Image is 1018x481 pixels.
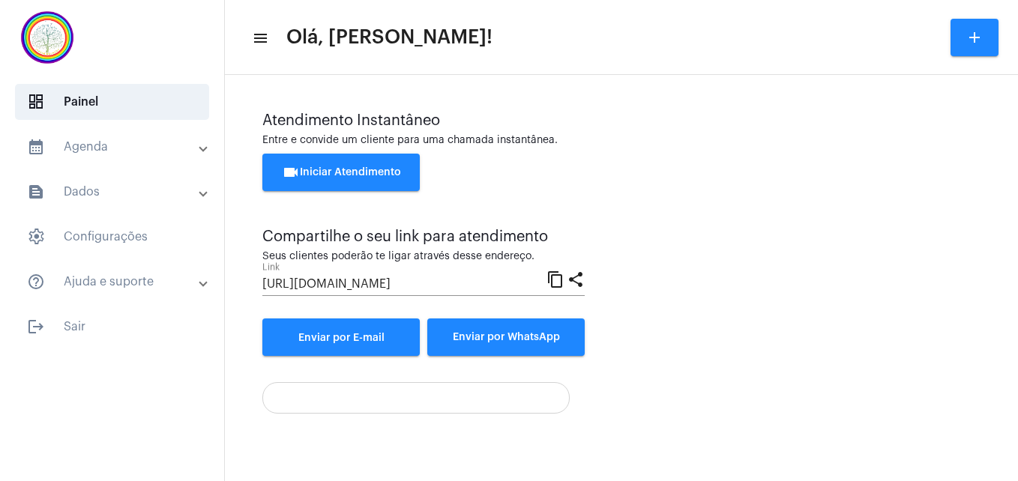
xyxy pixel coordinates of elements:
mat-expansion-panel-header: sidenav iconAjuda e suporte [9,264,224,300]
span: Iniciar Atendimento [282,167,401,178]
span: sidenav icon [27,228,45,246]
mat-expansion-panel-header: sidenav iconDados [9,174,224,210]
mat-panel-title: Agenda [27,138,200,156]
div: Seus clientes poderão te ligar através desse endereço. [262,251,585,262]
mat-icon: sidenav icon [27,138,45,156]
mat-icon: sidenav icon [252,29,267,47]
div: Atendimento Instantâneo [262,112,981,129]
mat-icon: add [966,28,984,46]
button: Iniciar Atendimento [262,154,420,191]
button: Enviar por WhatsApp [427,318,585,356]
mat-icon: content_copy [546,270,564,288]
mat-icon: videocam [282,163,300,181]
mat-icon: sidenav icon [27,318,45,336]
span: Sair [15,309,209,345]
span: Enviar por WhatsApp [453,332,560,342]
img: c337f8d0-2252-6d55-8527-ab50248c0d14.png [12,7,82,67]
div: Entre e convide um cliente para uma chamada instantânea. [262,135,981,146]
mat-panel-title: Dados [27,183,200,201]
mat-expansion-panel-header: sidenav iconAgenda [9,129,224,165]
span: sidenav icon [27,93,45,111]
span: Configurações [15,219,209,255]
mat-panel-title: Ajuda e suporte [27,273,200,291]
div: Compartilhe o seu link para atendimento [262,229,585,245]
span: Olá, [PERSON_NAME]! [286,25,493,49]
mat-icon: share [567,270,585,288]
mat-icon: sidenav icon [27,183,45,201]
span: Enviar por E-mail [298,333,385,343]
mat-icon: sidenav icon [27,273,45,291]
span: Painel [15,84,209,120]
a: Enviar por E-mail [262,318,420,356]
